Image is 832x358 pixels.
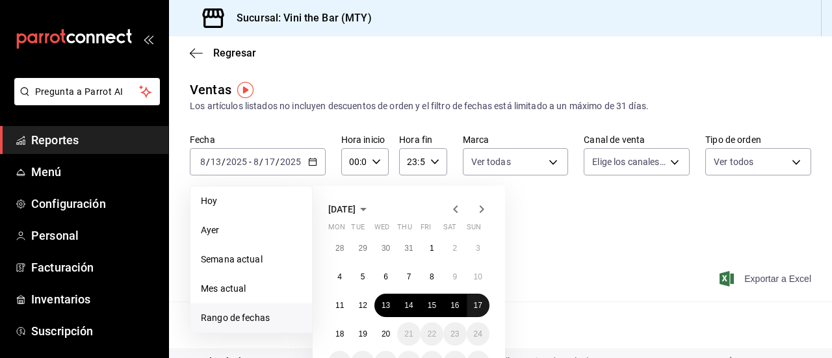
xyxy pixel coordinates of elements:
button: August 4, 2025 [328,265,351,288]
abbr: August 20, 2025 [382,329,390,339]
input: ---- [226,157,248,167]
button: August 18, 2025 [328,322,351,346]
abbr: August 5, 2025 [361,272,365,281]
abbr: July 28, 2025 [335,244,344,253]
span: Elige los canales de venta [592,155,666,168]
button: August 1, 2025 [421,237,443,260]
abbr: August 22, 2025 [428,329,436,339]
button: August 14, 2025 [397,294,420,317]
input: -- [264,157,276,167]
span: Pregunta a Parrot AI [35,85,140,99]
button: August 15, 2025 [421,294,443,317]
abbr: August 2, 2025 [452,244,457,253]
span: Reportes [31,131,158,149]
input: -- [253,157,259,167]
span: Configuración [31,195,158,212]
span: / [276,157,279,167]
button: August 21, 2025 [397,322,420,346]
input: ---- [279,157,302,167]
abbr: July 30, 2025 [382,244,390,253]
input: -- [200,157,206,167]
abbr: Sunday [467,223,481,237]
span: / [259,157,263,167]
span: Suscripción [31,322,158,340]
button: Exportar a Excel [722,271,811,287]
button: August 7, 2025 [397,265,420,288]
span: [DATE] [328,204,356,214]
span: Semana actual [201,253,302,266]
abbr: August 9, 2025 [452,272,457,281]
button: August 5, 2025 [351,265,374,288]
abbr: Saturday [443,223,456,237]
abbr: August 7, 2025 [407,272,411,281]
span: - [249,157,252,167]
button: August 12, 2025 [351,294,374,317]
abbr: July 31, 2025 [404,244,413,253]
button: August 23, 2025 [443,322,466,346]
abbr: August 12, 2025 [358,301,367,310]
label: Hora fin [399,135,447,144]
abbr: August 8, 2025 [430,272,434,281]
button: August 6, 2025 [374,265,397,288]
abbr: August 4, 2025 [337,272,342,281]
span: / [206,157,210,167]
abbr: Tuesday [351,223,364,237]
abbr: August 11, 2025 [335,301,344,310]
abbr: August 23, 2025 [450,329,459,339]
button: August 3, 2025 [467,237,489,260]
span: Personal [31,227,158,244]
div: Ventas [190,80,231,99]
abbr: Friday [421,223,431,237]
abbr: Wednesday [374,223,389,237]
label: Fecha [190,135,326,144]
input: -- [210,157,222,167]
abbr: August 17, 2025 [474,301,482,310]
abbr: August 15, 2025 [428,301,436,310]
button: August 19, 2025 [351,322,374,346]
button: August 8, 2025 [421,265,443,288]
button: July 31, 2025 [397,237,420,260]
abbr: August 14, 2025 [404,301,413,310]
button: Regresar [190,47,256,59]
button: [DATE] [328,201,371,217]
abbr: August 19, 2025 [358,329,367,339]
button: August 10, 2025 [467,265,489,288]
abbr: August 6, 2025 [383,272,388,281]
img: Tooltip marker [237,82,253,98]
button: August 17, 2025 [467,294,489,317]
span: Inventarios [31,290,158,308]
label: Canal de venta [584,135,690,144]
span: Ver todas [471,155,511,168]
span: Ayer [201,224,302,237]
label: Tipo de orden [705,135,811,144]
abbr: August 3, 2025 [476,244,480,253]
button: July 28, 2025 [328,237,351,260]
div: Los artículos listados no incluyen descuentos de orden y el filtro de fechas está limitado a un m... [190,99,811,113]
abbr: July 29, 2025 [358,244,367,253]
abbr: August 16, 2025 [450,301,459,310]
button: July 30, 2025 [374,237,397,260]
abbr: August 13, 2025 [382,301,390,310]
label: Marca [463,135,569,144]
span: Mes actual [201,282,302,296]
abbr: August 21, 2025 [404,329,413,339]
button: August 2, 2025 [443,237,466,260]
button: August 24, 2025 [467,322,489,346]
button: August 16, 2025 [443,294,466,317]
button: July 29, 2025 [351,237,374,260]
abbr: Monday [328,223,345,237]
span: / [222,157,226,167]
abbr: August 1, 2025 [430,244,434,253]
span: Facturación [31,259,158,276]
abbr: August 24, 2025 [474,329,482,339]
span: Regresar [213,47,256,59]
span: Ver todos [714,155,753,168]
button: August 9, 2025 [443,265,466,288]
button: August 22, 2025 [421,322,443,346]
button: Pregunta a Parrot AI [14,78,160,105]
abbr: Thursday [397,223,411,237]
span: Rango de fechas [201,311,302,325]
button: open_drawer_menu [143,34,153,44]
